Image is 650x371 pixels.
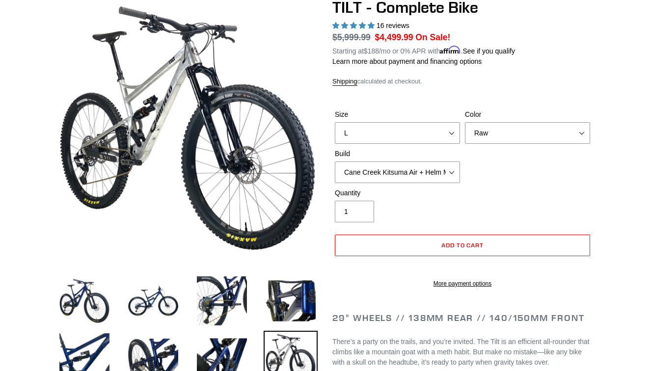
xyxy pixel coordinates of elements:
span: 16 reviews [377,22,409,29]
a: See if you qualify - Learn more about Affirm Financing (opens in modal) [462,47,515,55]
img: Load image into Gallery viewer, TILT - Complete Bike [264,274,318,328]
img: Load image into Gallery viewer, TILT - Complete Bike [126,274,180,328]
label: Color [465,109,590,120]
img: Load image into Gallery viewer, TILT - Complete Bike [195,274,249,328]
div: calculated at checkout. [332,77,593,86]
span: $4,499.99 [375,32,413,42]
span: 5.00 stars [332,22,377,29]
span: Add to cart [441,241,484,249]
label: Size [335,109,460,120]
s: $5,999.99 [332,32,371,42]
span: On Sale! [415,31,450,44]
a: Shipping [332,78,357,86]
p: There’s a party on the trails, and you’re invited. The Tilt is an efficient all-rounder that clim... [332,337,593,368]
a: More payment options [335,279,590,288]
button: Add to cart [335,235,590,256]
label: Quantity [335,188,460,198]
a: Learn more about payment and financing options [332,57,482,65]
h2: 29" Wheels // 138mm Rear // 140/150mm Front [332,313,593,323]
p: Starting at /mo or 0% APR with . [332,44,515,56]
span: Affirm [440,46,460,54]
img: Load image into Gallery viewer, TILT - Complete Bike [57,274,111,328]
label: Build [335,149,460,159]
span: $188 [364,47,379,55]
